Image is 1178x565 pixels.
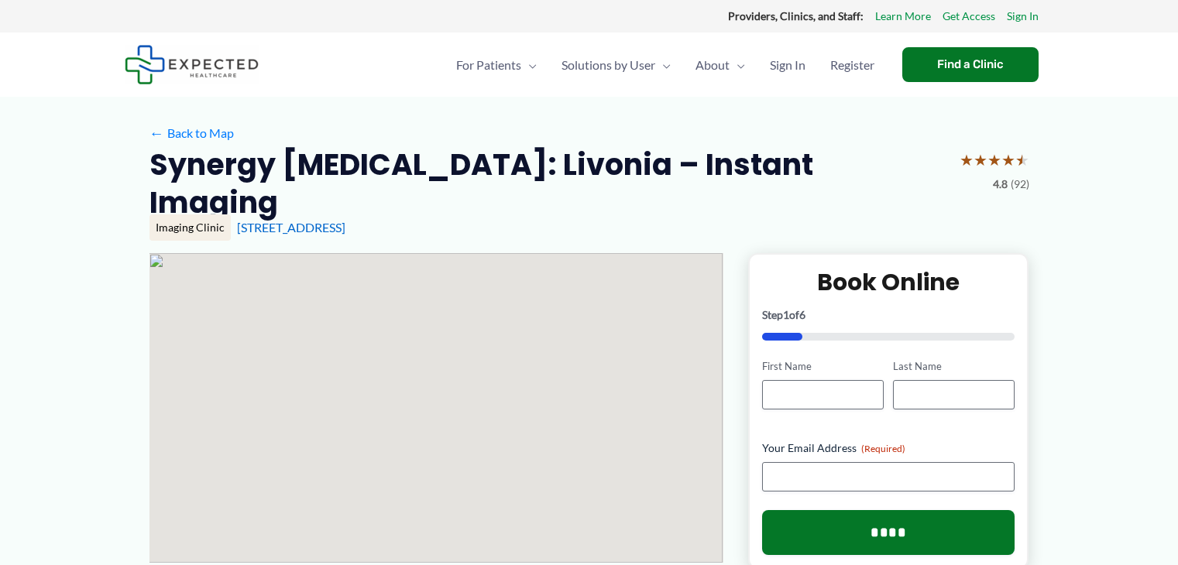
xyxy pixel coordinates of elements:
span: Menu Toggle [730,38,745,92]
span: 4.8 [993,174,1008,194]
a: Solutions by UserMenu Toggle [549,38,683,92]
span: ★ [974,146,987,174]
a: AboutMenu Toggle [683,38,757,92]
span: (92) [1011,174,1029,194]
span: ★ [960,146,974,174]
div: Imaging Clinic [149,214,231,241]
a: ←Back to Map [149,122,234,145]
a: Find a Clinic [902,47,1039,82]
span: ★ [1015,146,1029,174]
a: [STREET_ADDRESS] [237,220,345,235]
label: First Name [762,359,884,374]
a: Learn More [875,6,931,26]
span: 1 [783,308,789,321]
img: Expected Healthcare Logo - side, dark font, small [125,45,259,84]
p: Step of [762,310,1015,320]
span: ★ [1001,146,1015,174]
a: Register [818,38,887,92]
a: Sign In [757,38,818,92]
a: For PatientsMenu Toggle [444,38,549,92]
a: Sign In [1007,6,1039,26]
span: Menu Toggle [521,38,537,92]
span: Register [830,38,874,92]
span: (Required) [861,443,905,454]
span: About [695,38,730,92]
h2: Synergy [MEDICAL_DATA]: Livonia – Instant Imaging [149,146,947,222]
span: 6 [799,308,805,321]
label: Last Name [893,359,1015,374]
label: Your Email Address [762,440,1015,456]
h2: Book Online [762,267,1015,297]
span: Sign In [770,38,805,92]
nav: Primary Site Navigation [444,38,887,92]
a: Get Access [943,6,995,26]
span: Menu Toggle [655,38,671,92]
span: ← [149,125,164,140]
span: For Patients [456,38,521,92]
strong: Providers, Clinics, and Staff: [728,9,864,22]
span: ★ [987,146,1001,174]
span: Solutions by User [562,38,655,92]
